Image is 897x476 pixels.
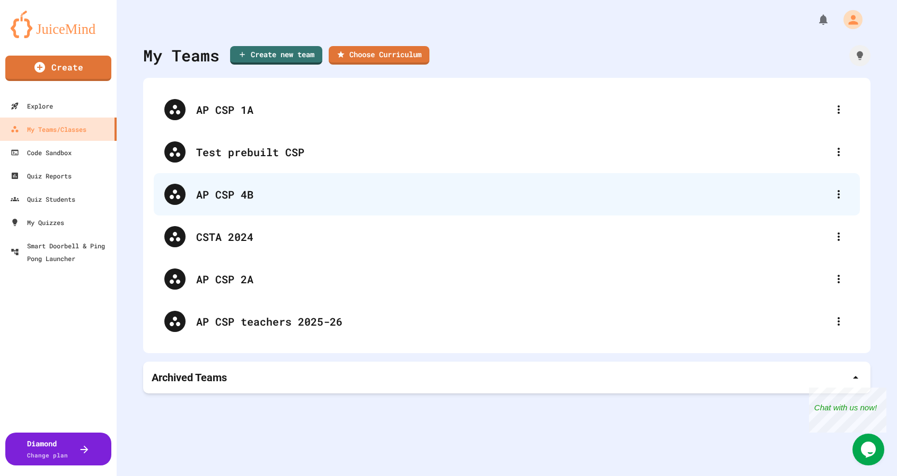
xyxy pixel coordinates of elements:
div: AP CSP 4B [154,173,860,215]
span: Change plan [27,451,68,459]
p: Archived Teams [152,370,227,385]
div: Code Sandbox [11,146,72,159]
div: Diamond [27,438,68,460]
a: Create [5,56,111,81]
div: How it works [849,45,870,66]
div: Quiz Students [11,193,75,205]
a: Choose Curriculum [329,46,429,65]
div: AP CSP 1A [154,88,860,131]
img: logo-orange.svg [11,11,106,38]
div: Explore [11,100,53,112]
a: Create new team [230,46,322,65]
div: Test prebuilt CSP [196,144,828,160]
div: Quiz Reports [11,169,72,182]
div: My Teams [143,43,219,67]
div: My Notifications [797,11,832,29]
div: AP CSP 4B [196,186,828,202]
iframe: chat widget [809,388,886,433]
div: My Quizzes [11,216,64,229]
button: DiamondChange plan [5,433,111,465]
div: CSTA 2024 [196,229,828,245]
div: AP CSP teachers 2025-26 [154,300,860,343]
iframe: chat widget [852,434,886,465]
div: Test prebuilt CSP [154,131,860,173]
div: AP CSP teachers 2025-26 [196,313,828,329]
div: AP CSP 1A [196,102,828,118]
div: My Account [832,7,865,32]
div: My Teams/Classes [11,123,86,136]
div: CSTA 2024 [154,215,860,258]
div: AP CSP 2A [196,271,828,287]
div: Smart Doorbell & Ping Pong Launcher [11,239,112,265]
div: AP CSP 2A [154,258,860,300]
